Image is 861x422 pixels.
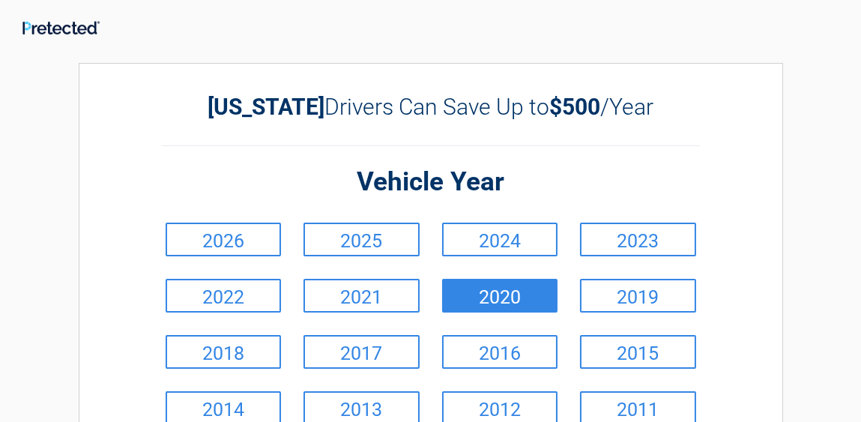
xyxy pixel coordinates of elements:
a: 2025 [303,223,420,256]
b: [US_STATE] [208,94,324,120]
a: 2018 [166,335,282,369]
a: 2019 [580,279,696,313]
a: 2021 [303,279,420,313]
a: 2017 [303,335,420,369]
a: 2022 [166,279,282,313]
a: 2016 [442,335,558,369]
a: 2015 [580,335,696,369]
h2: Drivers Can Save Up to /Year [162,94,700,120]
h2: Vehicle Year [162,165,700,200]
a: 2023 [580,223,696,256]
img: Main Logo [22,21,100,35]
b: $500 [549,94,600,120]
a: 2026 [166,223,282,256]
a: 2024 [442,223,558,256]
a: 2020 [442,279,558,313]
